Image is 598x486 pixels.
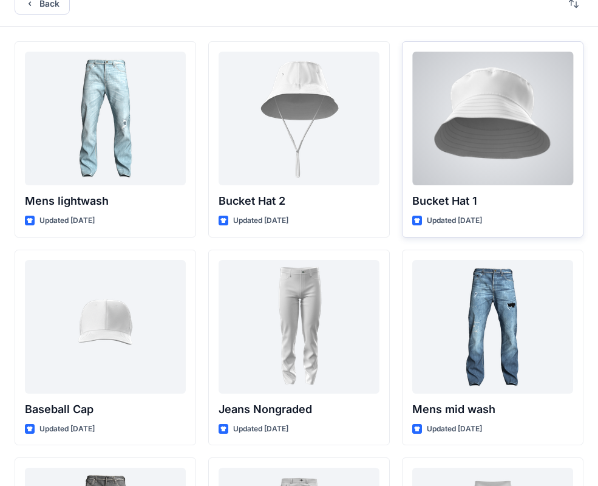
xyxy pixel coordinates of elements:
[25,52,186,185] a: Mens lightwash
[233,423,288,436] p: Updated [DATE]
[219,260,379,394] a: Jeans Nongraded
[427,214,482,227] p: Updated [DATE]
[412,193,573,210] p: Bucket Hat 1
[219,52,379,185] a: Bucket Hat 2
[219,193,379,210] p: Bucket Hat 2
[233,214,288,227] p: Updated [DATE]
[412,52,573,185] a: Bucket Hat 1
[412,401,573,418] p: Mens mid wash
[25,401,186,418] p: Baseball Cap
[25,260,186,394] a: Baseball Cap
[412,260,573,394] a: Mens mid wash
[427,423,482,436] p: Updated [DATE]
[39,214,95,227] p: Updated [DATE]
[39,423,95,436] p: Updated [DATE]
[25,193,186,210] p: Mens lightwash
[219,401,379,418] p: Jeans Nongraded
